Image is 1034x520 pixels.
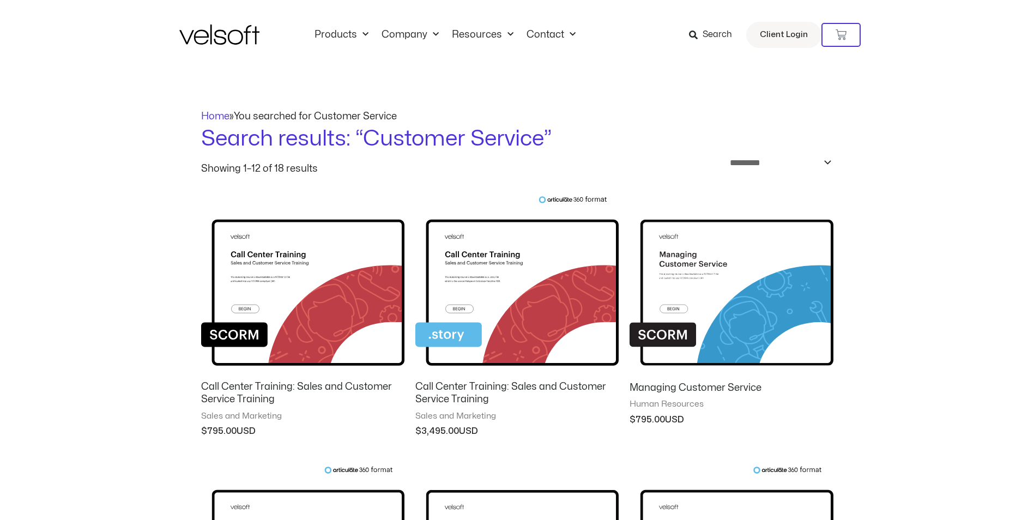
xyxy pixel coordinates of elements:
[415,196,619,373] img: Call Center Training: Sales and Customer Service Training
[630,382,833,399] a: Managing Customer Service
[201,427,237,436] bdi: 795.00
[760,28,808,42] span: Client Login
[415,411,619,422] span: Sales and Marketing
[234,112,397,121] span: You searched for Customer Service
[201,380,404,411] a: Call Center Training: Sales and Customer Service Training
[520,29,582,41] a: ContactMenu Toggle
[630,415,636,424] span: $
[689,26,740,44] a: Search
[201,196,404,373] img: Call Center Training: Sales and Customer Service Training
[630,415,665,424] bdi: 795.00
[201,112,229,121] a: Home
[415,380,619,411] a: Call Center Training: Sales and Customer Service Training
[179,25,259,45] img: Velsoft Training Materials
[415,380,619,406] h2: Call Center Training: Sales and Customer Service Training
[630,399,833,410] span: Human Resources
[746,22,821,48] a: Client Login
[308,29,375,41] a: ProductsMenu Toggle
[415,427,421,436] span: $
[723,154,833,171] select: Shop order
[630,196,833,373] img: Managing Customer Service
[415,427,459,436] bdi: 3,495.00
[445,29,520,41] a: ResourcesMenu Toggle
[201,164,318,174] p: Showing 1–12 of 18 results
[201,427,207,436] span: $
[375,29,445,41] a: CompanyMenu Toggle
[630,382,833,394] h2: Managing Customer Service
[201,411,404,422] span: Sales and Marketing
[201,112,397,121] span: »
[703,28,732,42] span: Search
[201,124,833,154] h1: Search results: “Customer Service”
[308,29,582,41] nav: Menu
[201,380,404,406] h2: Call Center Training: Sales and Customer Service Training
